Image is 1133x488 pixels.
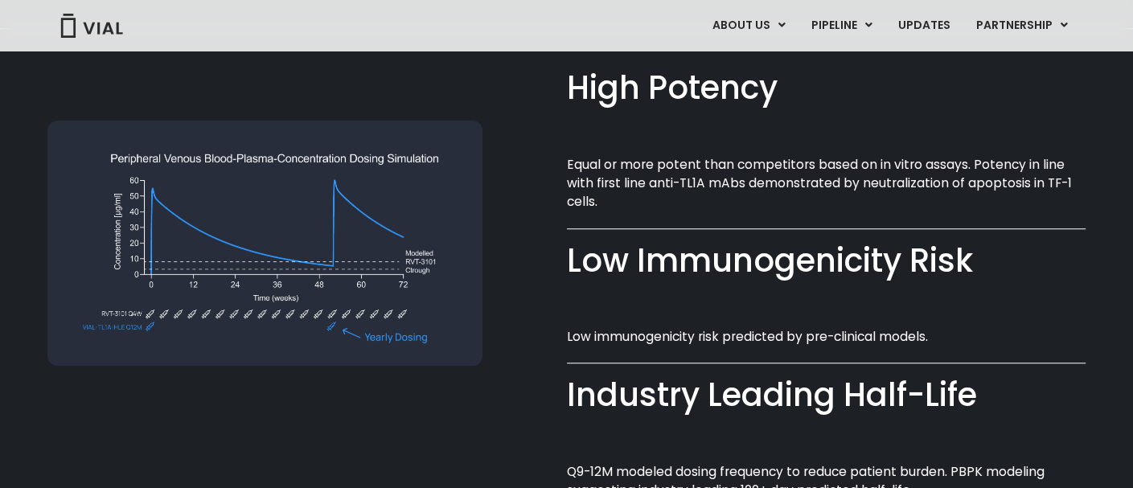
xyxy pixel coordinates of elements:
[567,372,1086,418] div: Industry Leading Half-Life​
[798,12,884,39] a: PIPELINEMenu Toggle
[567,327,1086,346] p: Low immunogenicity risk predicted by pre-clinical models.​
[567,155,1086,211] p: Equal or more potent than competitors based on in vitro assays. Potency in line with first line a...
[47,121,482,366] img: Graph showing peripheral venous blood-plasma-concentration dosing simulation
[567,238,1086,284] div: Low Immunogenicity Risk​
[885,12,962,39] a: UPDATES
[567,65,1086,111] div: High Potency​
[699,12,797,39] a: ABOUT USMenu Toggle
[60,14,124,38] img: Vial Logo
[963,12,1080,39] a: PARTNERSHIPMenu Toggle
